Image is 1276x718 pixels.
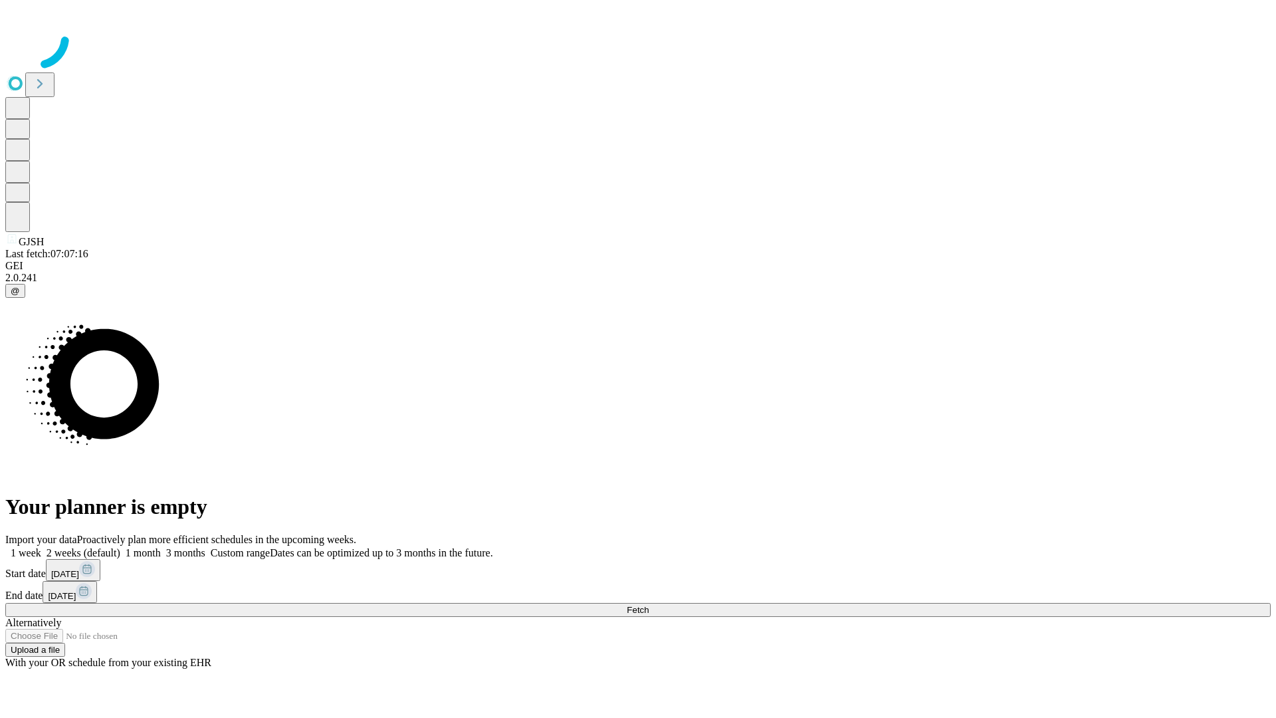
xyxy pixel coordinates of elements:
[5,603,1271,617] button: Fetch
[11,286,20,296] span: @
[46,559,100,581] button: [DATE]
[48,591,76,601] span: [DATE]
[211,547,270,558] span: Custom range
[5,534,77,545] span: Import your data
[5,643,65,657] button: Upload a file
[11,547,41,558] span: 1 week
[5,260,1271,272] div: GEI
[126,547,161,558] span: 1 month
[5,559,1271,581] div: Start date
[5,272,1271,284] div: 2.0.241
[270,547,492,558] span: Dates can be optimized up to 3 months in the future.
[51,569,79,579] span: [DATE]
[43,581,97,603] button: [DATE]
[5,495,1271,519] h1: Your planner is empty
[166,547,205,558] span: 3 months
[77,534,356,545] span: Proactively plan more efficient schedules in the upcoming weeks.
[5,657,211,668] span: With your OR schedule from your existing EHR
[5,248,88,259] span: Last fetch: 07:07:16
[5,617,61,628] span: Alternatively
[19,236,44,247] span: GJSH
[5,581,1271,603] div: End date
[47,547,120,558] span: 2 weeks (default)
[5,284,25,298] button: @
[627,605,649,615] span: Fetch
